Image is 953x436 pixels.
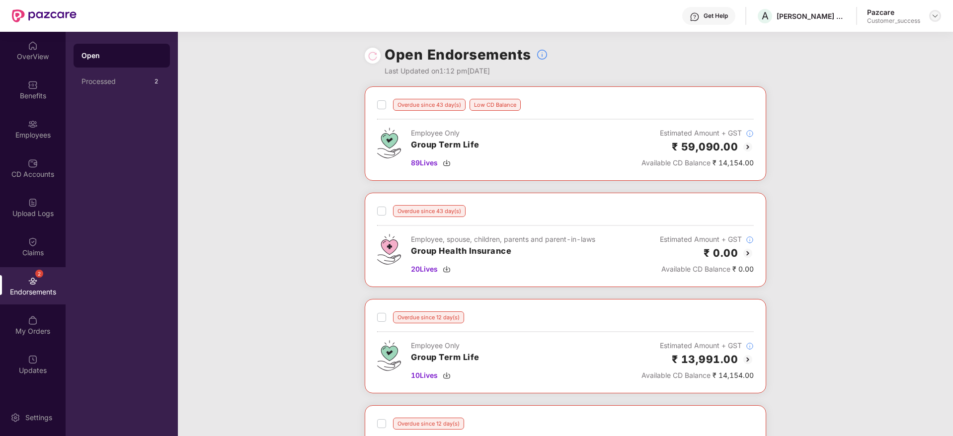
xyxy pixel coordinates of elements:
[672,139,738,155] h2: ₹ 59,090.00
[536,49,548,61] img: svg+xml;base64,PHN2ZyBpZD0iSW5mb18tXzMyeDMyIiBkYXRhLW5hbWU9IkluZm8gLSAzMngzMiIgeG1sbnM9Imh0dHA6Ly...
[746,130,754,138] img: svg+xml;base64,PHN2ZyBpZD0iSW5mb18tXzMyeDMyIiBkYXRhLW5hbWU9IkluZm8gLSAzMngzMiIgeG1sbnM9Imh0dHA6Ly...
[660,264,754,275] div: ₹ 0.00
[470,99,521,111] div: Low CD Balance
[704,245,738,261] h2: ₹ 0.00
[377,128,401,158] img: svg+xml;base64,PHN2ZyB4bWxucz0iaHR0cDovL3d3dy53My5vcmcvMjAwMC9zdmciIHdpZHRoPSI0Ny43MTQiIGhlaWdodD...
[12,9,77,22] img: New Pazcare Logo
[393,311,464,323] div: Overdue since 12 day(s)
[641,371,711,379] span: Available CD Balance
[690,12,700,22] img: svg+xml;base64,PHN2ZyBpZD0iSGVscC0zMngzMiIgeG1sbnM9Imh0dHA6Ly93d3cudzMub3JnLzIwMDAvc3ZnIiB3aWR0aD...
[443,371,451,379] img: svg+xml;base64,PHN2ZyBpZD0iRG93bmxvYWQtMzJ4MzIiIHhtbG5zPSJodHRwOi8vd3d3LnczLm9yZy8yMDAwL3N2ZyIgd2...
[28,158,38,168] img: svg+xml;base64,PHN2ZyBpZD0iQ0RfQWNjb3VudHMiIGRhdGEtbmFtZT0iQ0QgQWNjb3VudHMiIHhtbG5zPSJodHRwOi8vd3...
[641,128,754,139] div: Estimated Amount + GST
[28,237,38,247] img: svg+xml;base64,PHN2ZyBpZD0iQ2xhaW0iIHhtbG5zPSJodHRwOi8vd3d3LnczLm9yZy8yMDAwL3N2ZyIgd2lkdGg9IjIwIi...
[411,234,595,245] div: Employee, spouse, children, parents and parent-in-laws
[660,234,754,245] div: Estimated Amount + GST
[931,12,939,20] img: svg+xml;base64,PHN2ZyBpZD0iRHJvcGRvd24tMzJ4MzIiIHhtbG5zPSJodHRwOi8vd3d3LnczLm9yZy8yMDAwL3N2ZyIgd2...
[28,315,38,325] img: svg+xml;base64,PHN2ZyBpZD0iTXlfT3JkZXJzIiBkYXRhLW5hbWU9Ik15IE9yZGVycyIgeG1sbnM9Imh0dHA6Ly93d3cudz...
[777,11,846,21] div: [PERSON_NAME] STERILE SOLUTIONS PRIVATE LIMITED
[28,80,38,90] img: svg+xml;base64,PHN2ZyBpZD0iQmVuZWZpdHMiIHhtbG5zPSJodHRwOi8vd3d3LnczLm9yZy8yMDAwL3N2ZyIgd2lkdGg9Ij...
[443,159,451,167] img: svg+xml;base64,PHN2ZyBpZD0iRG93bmxvYWQtMzJ4MzIiIHhtbG5zPSJodHRwOi8vd3d3LnczLm9yZy8yMDAwL3N2ZyIgd2...
[10,413,20,423] img: svg+xml;base64,PHN2ZyBpZD0iU2V0dGluZy0yMHgyMCIgeG1sbnM9Imh0dHA6Ly93d3cudzMub3JnLzIwMDAvc3ZnIiB3aW...
[746,342,754,350] img: svg+xml;base64,PHN2ZyBpZD0iSW5mb18tXzMyeDMyIiBkYXRhLW5hbWU9IkluZm8gLSAzMngzMiIgeG1sbnM9Imh0dHA6Ly...
[28,41,38,51] img: svg+xml;base64,PHN2ZyBpZD0iSG9tZSIgeG1sbnM9Imh0dHA6Ly93d3cudzMub3JnLzIwMDAvc3ZnIiB3aWR0aD0iMjAiIG...
[411,264,438,275] span: 20 Lives
[377,340,401,371] img: svg+xml;base64,PHN2ZyB4bWxucz0iaHR0cDovL3d3dy53My5vcmcvMjAwMC9zdmciIHdpZHRoPSI0Ny43MTQiIGhlaWdodD...
[28,355,38,364] img: svg+xml;base64,PHN2ZyBpZD0iVXBkYXRlZCIgeG1sbnM9Imh0dHA6Ly93d3cudzMub3JnLzIwMDAvc3ZnIiB3aWR0aD0iMj...
[393,99,466,111] div: Overdue since 43 day(s)
[28,198,38,208] img: svg+xml;base64,PHN2ZyBpZD0iVXBsb2FkX0xvZ3MiIGRhdGEtbmFtZT0iVXBsb2FkIExvZ3MiIHhtbG5zPSJodHRwOi8vd3...
[672,351,738,367] h2: ₹ 13,991.00
[746,236,754,244] img: svg+xml;base64,PHN2ZyBpZD0iSW5mb18tXzMyeDMyIiBkYXRhLW5hbWU9IkluZm8gLSAzMngzMiIgeG1sbnM9Imh0dHA6Ly...
[443,265,451,273] img: svg+xml;base64,PHN2ZyBpZD0iRG93bmxvYWQtMzJ4MzIiIHhtbG5zPSJodHRwOi8vd3d3LnczLm9yZy8yMDAwL3N2ZyIgd2...
[411,370,438,381] span: 10 Lives
[762,10,769,22] span: A
[81,51,162,61] div: Open
[641,158,711,167] span: Available CD Balance
[867,7,920,17] div: Pazcare
[411,128,479,139] div: Employee Only
[742,141,754,153] img: svg+xml;base64,PHN2ZyBpZD0iQmFjay0yMHgyMCIgeG1sbnM9Imh0dHA6Ly93d3cudzMub3JnLzIwMDAvc3ZnIiB3aWR0aD...
[641,340,754,351] div: Estimated Amount + GST
[393,418,464,430] div: Overdue since 12 day(s)
[641,370,754,381] div: ₹ 14,154.00
[411,157,438,168] span: 89 Lives
[393,205,466,217] div: Overdue since 43 day(s)
[385,44,531,66] h1: Open Endorsements
[742,247,754,259] img: svg+xml;base64,PHN2ZyBpZD0iQmFjay0yMHgyMCIgeG1sbnM9Imh0dHA6Ly93d3cudzMub3JnLzIwMDAvc3ZnIiB3aWR0aD...
[411,351,479,364] h3: Group Term Life
[641,157,754,168] div: ₹ 14,154.00
[411,139,479,151] h3: Group Term Life
[704,12,728,20] div: Get Help
[661,265,730,273] span: Available CD Balance
[81,77,150,85] div: Processed
[867,17,920,25] div: Customer_success
[28,119,38,129] img: svg+xml;base64,PHN2ZyBpZD0iRW1wbG95ZWVzIiB4bWxucz0iaHR0cDovL3d3dy53My5vcmcvMjAwMC9zdmciIHdpZHRoPS...
[22,413,55,423] div: Settings
[150,75,162,87] div: 2
[411,245,595,258] h3: Group Health Insurance
[411,340,479,351] div: Employee Only
[385,66,548,76] div: Last Updated on 1:12 pm[DATE]
[377,234,401,265] img: svg+xml;base64,PHN2ZyB4bWxucz0iaHR0cDovL3d3dy53My5vcmcvMjAwMC9zdmciIHdpZHRoPSI0Ny43MTQiIGhlaWdodD...
[35,270,43,278] div: 2
[742,354,754,365] img: svg+xml;base64,PHN2ZyBpZD0iQmFjay0yMHgyMCIgeG1sbnM9Imh0dHA6Ly93d3cudzMub3JnLzIwMDAvc3ZnIiB3aWR0aD...
[28,276,38,286] img: svg+xml;base64,PHN2ZyBpZD0iRW5kb3JzZW1lbnRzIiB4bWxucz0iaHR0cDovL3d3dy53My5vcmcvMjAwMC9zdmciIHdpZH...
